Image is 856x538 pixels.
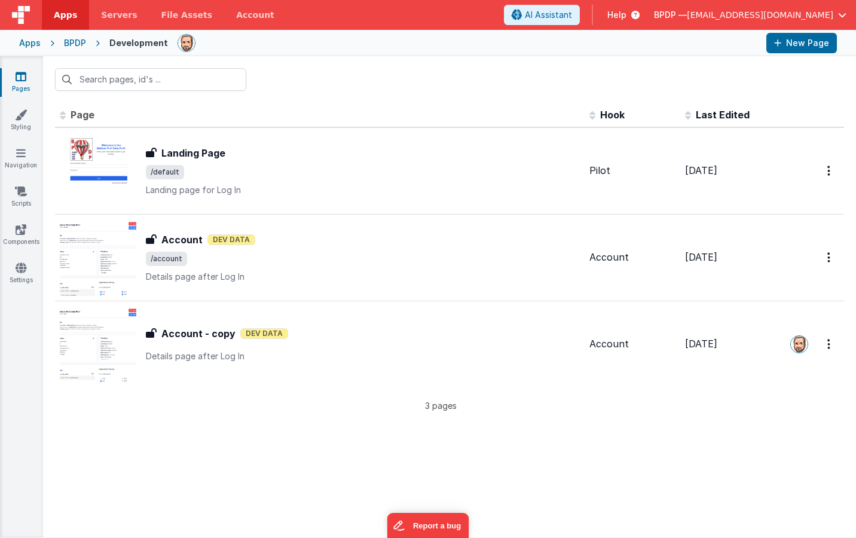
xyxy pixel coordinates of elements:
[64,37,86,49] div: BPDP
[54,9,77,21] span: Apps
[687,9,833,21] span: [EMAIL_ADDRESS][DOMAIN_NAME]
[240,328,288,339] span: Dev Data
[589,250,675,264] div: Account
[387,513,469,538] iframe: Marker.io feedback button
[178,35,195,51] img: 75c0bc63b3a35de0e36ec8009b6401ad
[685,338,717,350] span: [DATE]
[607,9,626,21] span: Help
[207,234,255,245] span: Dev Data
[109,37,168,49] div: Development
[589,337,675,351] div: Account
[589,164,675,178] div: Pilot
[19,37,41,49] div: Apps
[55,399,826,412] p: 3 pages
[55,68,246,91] input: Search pages, id's ...
[820,332,839,356] button: Options
[161,9,213,21] span: File Assets
[820,158,839,183] button: Options
[71,109,94,121] span: Page
[685,164,717,176] span: [DATE]
[101,9,137,21] span: Servers
[146,350,580,362] p: Details page after Log In
[161,146,225,160] h3: Landing Page
[525,9,572,21] span: AI Assistant
[146,271,580,283] p: Details page after Log In
[791,336,808,353] img: 75c0bc63b3a35de0e36ec8009b6401ad
[504,5,580,25] button: AI Assistant
[766,33,837,53] button: New Page
[161,326,236,341] h3: Account - copy
[696,109,750,121] span: Last Edited
[820,245,839,270] button: Options
[654,9,687,21] span: BPDP —
[685,251,717,263] span: [DATE]
[146,165,184,179] span: /default
[146,252,187,266] span: /account
[654,9,846,21] button: BPDP — [EMAIL_ADDRESS][DOMAIN_NAME]
[146,184,580,196] p: Landing page for Log In
[161,233,203,247] h3: Account
[600,109,625,121] span: Hook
